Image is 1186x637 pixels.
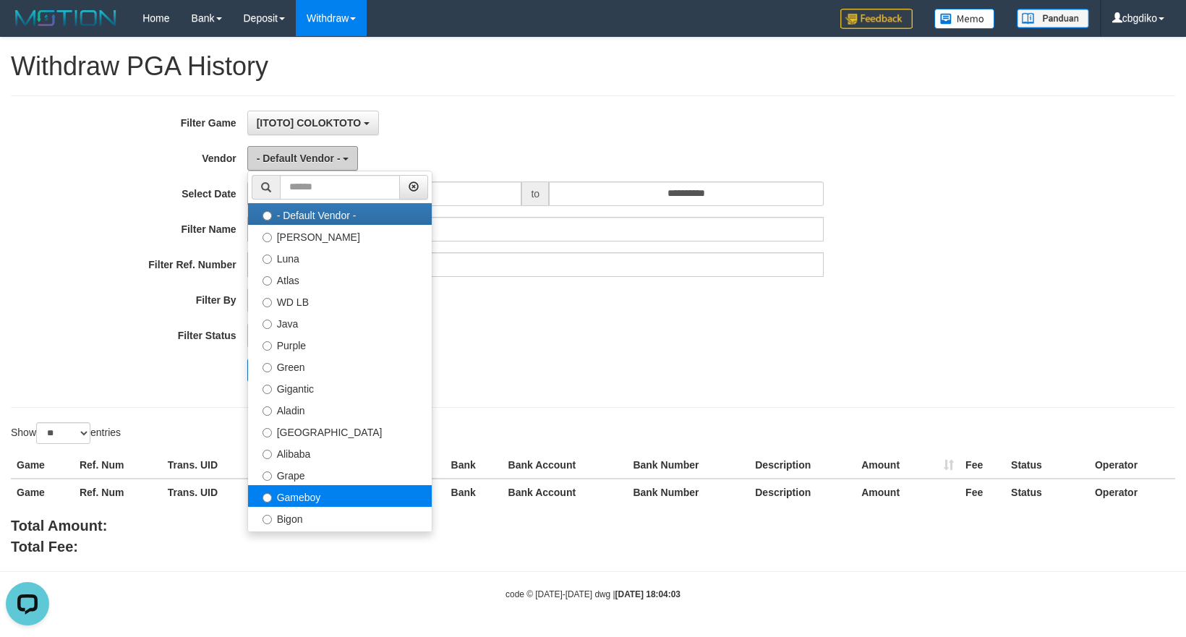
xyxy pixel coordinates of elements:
[503,479,628,505] th: Bank Account
[11,52,1175,81] h1: Withdraw PGA History
[248,225,432,247] label: [PERSON_NAME]
[445,479,503,505] th: Bank
[248,529,432,550] label: Allstar
[934,9,995,29] img: Button%20Memo.svg
[263,320,272,329] input: Java
[248,463,432,485] label: Grape
[263,493,272,503] input: Gameboy
[521,181,549,206] span: to
[615,589,681,599] strong: [DATE] 18:04:03
[248,290,432,312] label: WD LB
[248,355,432,377] label: Green
[248,507,432,529] label: Bigon
[74,479,162,505] th: Ref. Num
[162,452,260,479] th: Trans. UID
[263,298,272,307] input: WD LB
[248,398,432,420] label: Aladin
[11,7,121,29] img: MOTION_logo.png
[263,385,272,394] input: Gigantic
[263,255,272,264] input: Luna
[248,420,432,442] label: [GEOGRAPHIC_DATA]
[749,479,856,505] th: Description
[263,276,272,286] input: Atlas
[263,363,272,372] input: Green
[263,515,272,524] input: Bigon
[257,117,361,129] span: [ITOTO] COLOKTOTO
[960,479,1005,505] th: Fee
[263,406,272,416] input: Aladin
[263,471,272,481] input: Grape
[1089,479,1175,505] th: Operator
[248,333,432,355] label: Purple
[247,111,379,135] button: [ITOTO] COLOKTOTO
[263,341,272,351] input: Purple
[503,452,628,479] th: Bank Account
[248,442,432,463] label: Alibaba
[11,479,74,505] th: Game
[263,233,272,242] input: [PERSON_NAME]
[1005,452,1089,479] th: Status
[263,211,272,221] input: - Default Vendor -
[1005,479,1089,505] th: Status
[445,452,503,479] th: Bank
[627,452,749,479] th: Bank Number
[6,6,49,49] button: Open LiveChat chat widget
[257,153,341,164] span: - Default Vendor -
[162,479,260,505] th: Trans. UID
[1017,9,1089,28] img: panduan.png
[856,479,960,505] th: Amount
[11,452,74,479] th: Game
[856,452,960,479] th: Amount
[263,428,272,437] input: [GEOGRAPHIC_DATA]
[36,422,90,444] select: Showentries
[248,377,432,398] label: Gigantic
[247,146,359,171] button: - Default Vendor -
[11,539,78,555] b: Total Fee:
[1089,452,1175,479] th: Operator
[263,450,272,459] input: Alibaba
[248,312,432,333] label: Java
[248,247,432,268] label: Luna
[627,479,749,505] th: Bank Number
[960,452,1005,479] th: Fee
[248,485,432,507] label: Gameboy
[248,203,432,225] label: - Default Vendor -
[505,589,681,599] small: code © [DATE]-[DATE] dwg |
[248,268,432,290] label: Atlas
[749,452,856,479] th: Description
[11,422,121,444] label: Show entries
[840,9,913,29] img: Feedback.jpg
[11,518,107,534] b: Total Amount:
[74,452,162,479] th: Ref. Num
